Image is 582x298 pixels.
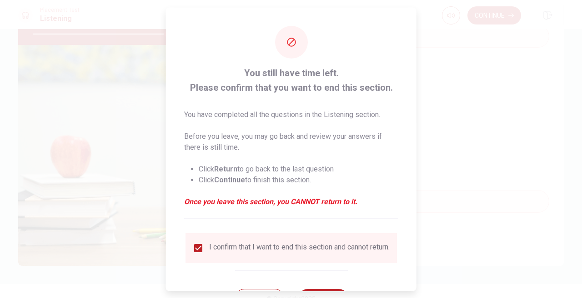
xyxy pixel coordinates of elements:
[184,109,398,120] p: You have completed all the questions in the Listening section.
[199,163,398,174] li: Click to go back to the last question
[214,164,237,173] strong: Return
[184,65,398,94] span: You still have time left. Please confirm that you want to end this section.
[184,131,398,152] p: Before you leave, you may go back and review your answers if there is still time.
[214,175,245,184] strong: Continue
[209,242,390,253] div: I confirm that I want to end this section and cannot return.
[199,174,398,185] li: Click to finish this section.
[184,196,398,207] em: Once you leave this section, you CANNOT return to it.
